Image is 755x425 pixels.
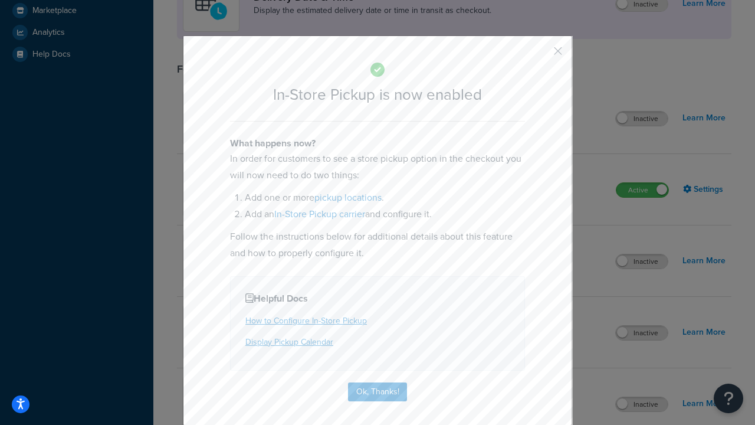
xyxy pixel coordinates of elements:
[245,206,525,223] li: Add an and configure it.
[230,136,525,151] h4: What happens now?
[314,191,382,204] a: pickup locations
[245,315,367,327] a: How to Configure In-Store Pickup
[230,151,525,184] p: In order for customers to see a store pickup option in the checkout you will now need to do two t...
[230,228,525,261] p: Follow the instructions below for additional details about this feature and how to properly confi...
[245,336,333,348] a: Display Pickup Calendar
[245,292,510,306] h4: Helpful Docs
[245,189,525,206] li: Add one or more .
[230,86,525,103] h2: In-Store Pickup is now enabled
[274,207,365,221] a: In-Store Pickup carrier
[348,382,407,401] button: Ok, Thanks!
